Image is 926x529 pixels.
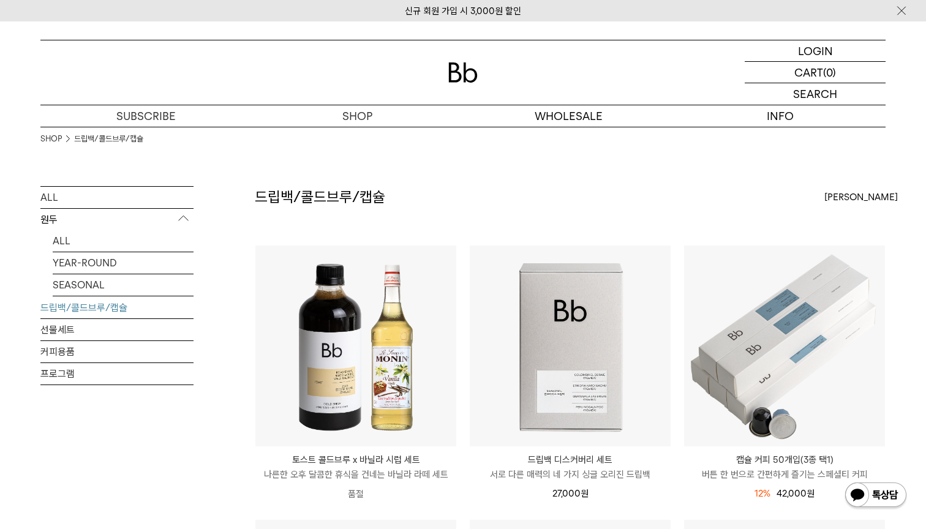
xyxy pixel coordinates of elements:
img: 드립백 디스커버리 세트 [470,246,671,446]
h2: 드립백/콜드브루/캡슐 [255,187,385,208]
a: 신규 회원 가입 시 3,000원 할인 [405,6,521,17]
p: 캡슐 커피 50개입(3종 택1) [684,452,885,467]
p: CART [794,62,823,83]
a: ALL [53,230,194,252]
p: 품절 [255,482,456,506]
span: 원 [807,488,815,499]
span: 27,000 [552,488,589,499]
a: SHOP [40,133,62,145]
a: 토스트 콜드브루 x 바닐라 시럽 세트 나른한 오후 달콤한 휴식을 건네는 바닐라 라떼 세트 [255,452,456,482]
p: 버튼 한 번으로 간편하게 즐기는 스페셜티 커피 [684,467,885,482]
p: WHOLESALE [463,105,674,127]
a: SEASONAL [53,274,194,296]
a: 드립백/콜드브루/캡슐 [40,297,194,318]
p: SEARCH [793,83,837,105]
p: INFO [674,105,886,127]
p: 드립백 디스커버리 세트 [470,452,671,467]
a: SUBSCRIBE [40,105,252,127]
a: ALL [40,187,194,208]
a: LOGIN [745,40,886,62]
p: 원두 [40,209,194,231]
p: 토스트 콜드브루 x 바닐라 시럽 세트 [255,452,456,467]
p: 서로 다른 매력의 네 가지 싱글 오리진 드립백 [470,467,671,482]
a: YEAR-ROUND [53,252,194,274]
a: 커피용품 [40,341,194,362]
a: SHOP [252,105,463,127]
img: 캡슐 커피 50개입(3종 택1) [684,246,885,446]
p: 나른한 오후 달콤한 휴식을 건네는 바닐라 라떼 세트 [255,467,456,482]
span: 42,000 [777,488,815,499]
a: 드립백 디스커버리 세트 서로 다른 매력의 네 가지 싱글 오리진 드립백 [470,452,671,482]
a: 캡슐 커피 50개입(3종 택1) 버튼 한 번으로 간편하게 즐기는 스페셜티 커피 [684,452,885,482]
p: LOGIN [798,40,833,61]
span: 원 [581,488,589,499]
img: 카카오톡 채널 1:1 채팅 버튼 [844,481,908,511]
div: 12% [755,486,770,501]
p: (0) [823,62,836,83]
a: 선물세트 [40,319,194,340]
span: [PERSON_NAME] [824,190,898,204]
a: 프로그램 [40,363,194,385]
a: CART (0) [745,62,886,83]
img: 토스트 콜드브루 x 바닐라 시럽 세트 [255,246,456,446]
a: 드립백/콜드브루/캡슐 [74,133,143,145]
img: 로고 [448,62,478,83]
